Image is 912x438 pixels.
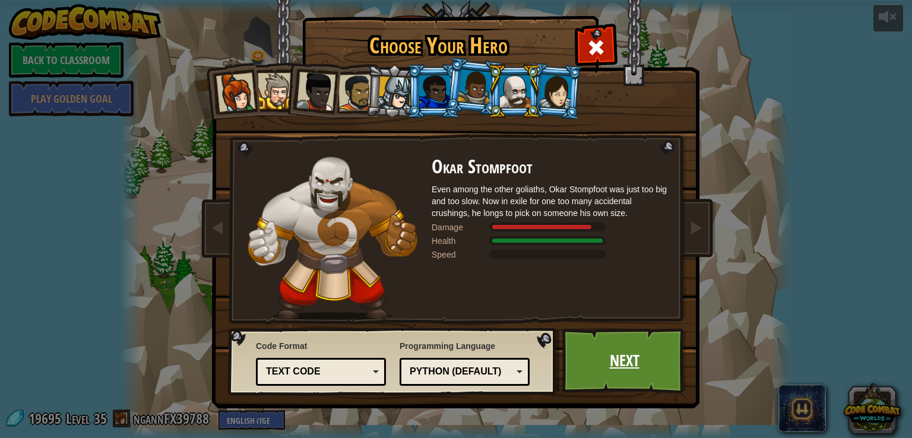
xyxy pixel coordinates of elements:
img: goliath-pose.png [248,157,417,320]
li: Gordon the Stalwart [407,64,460,118]
div: Speed [432,249,491,261]
li: Illia Shieldsmith [526,62,583,120]
h2: Okar Stompfoot [432,157,669,177]
li: Hattori Hanzō [365,63,422,120]
span: Code Format [256,340,386,352]
li: Sir Tharin Thunderfist [245,62,299,116]
li: Lady Ida Justheart [283,60,341,118]
div: Deals 160% of listed Warrior weapon damage. [432,221,669,233]
div: Python (Default) [410,365,512,379]
li: Okar Stompfoot [487,64,541,118]
h1: Choose Your Hero [305,33,572,58]
div: Text code [266,365,369,379]
div: Gains 200% of listed Warrior armor health. [432,235,669,247]
div: Even among the other goliaths, Okar Stompfoot was just too big and too slow. Now in exile for one... [432,183,669,219]
a: Next [562,328,686,393]
div: Health [432,235,491,247]
img: language-selector-background.png [228,328,559,396]
div: Damage [432,221,491,233]
li: Captain Anya Weston [202,62,261,120]
li: Alejandro the Duelist [325,64,380,119]
li: Arryn Stonewall [444,57,503,116]
div: Moves at 4 meters per second. [432,249,669,261]
span: Programming Language [400,340,530,352]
